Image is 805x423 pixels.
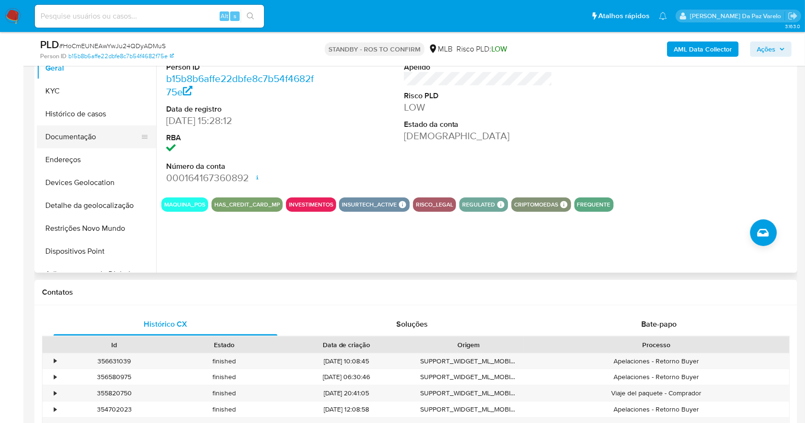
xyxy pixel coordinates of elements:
span: LOW [491,43,507,54]
dt: Person ID [166,62,315,72]
div: Data de criação [286,340,407,350]
div: 354702023 [59,402,169,417]
button: Devices Geolocation [37,171,156,194]
span: Histórico CX [144,319,187,330]
div: finished [169,353,280,369]
p: patricia.varelo@mercadopago.com.br [690,11,784,21]
button: AML Data Collector [667,41,739,57]
dd: [DEMOGRAPHIC_DATA] [404,129,553,143]
dd: LOW [404,101,553,114]
div: SUPPORT_WIDGET_ML_MOBILE [413,385,524,401]
dt: RBA [166,133,315,143]
span: Bate-papo [641,319,677,330]
button: KYC [37,80,156,103]
button: Restrições Novo Mundo [37,217,156,240]
span: # HoCmEUNEAwYwJu24QDyADMuS [59,41,166,51]
div: 355820750 [59,385,169,401]
div: Estado [176,340,273,350]
button: Ações [750,41,792,57]
div: Apelaciones - Retorno Buyer [524,369,789,385]
a: b15b8b6affe22dbfe8c7b54f4682f75e [68,52,174,61]
div: [DATE] 20:41:05 [279,385,413,401]
dt: Apelido [404,62,553,72]
div: • [54,389,56,398]
a: Sair [788,11,798,21]
div: • [54,357,56,366]
div: Processo [530,340,783,350]
dt: Data de registro [166,104,315,114]
dt: Risco PLD [404,91,553,101]
div: SUPPORT_WIDGET_ML_MOBILE [413,353,524,369]
span: Alt [221,11,228,21]
div: finished [169,385,280,401]
span: s [233,11,236,21]
div: Origem [420,340,517,350]
div: • [54,405,56,414]
span: Ações [757,41,775,57]
dt: Número da conta [166,161,315,172]
dd: [DATE] 15:28:12 [166,114,315,127]
a: Notificações [659,12,667,20]
button: Endereços [37,148,156,171]
b: PLD [40,37,59,52]
button: Geral [37,57,156,80]
input: Pesquise usuários ou casos... [35,10,264,22]
div: [DATE] 06:30:46 [279,369,413,385]
dt: Estado da conta [404,119,553,130]
span: 3.163.0 [785,22,800,30]
dd: 000164167360892 [166,171,315,185]
button: Histórico de casos [37,103,156,125]
div: Apelaciones - Retorno Buyer [524,353,789,369]
button: Documentação [37,125,148,148]
span: Risco PLD: [456,44,507,54]
span: Atalhos rápidos [598,11,649,21]
span: Soluções [396,319,428,330]
b: AML Data Collector [674,41,732,57]
div: SUPPORT_WIDGET_ML_MOBILE [413,402,524,417]
h1: Contatos [42,288,790,297]
div: finished [169,402,280,417]
b: Person ID [40,52,66,61]
div: 356631039 [59,353,169,369]
a: b15b8b6affe22dbfe8c7b54f4682f75e [166,72,314,99]
div: MLB [428,44,453,54]
button: Adiantamentos de Dinheiro [37,263,156,286]
div: • [54,372,56,382]
div: [DATE] 12:08:58 [279,402,413,417]
div: Id [66,340,163,350]
div: finished [169,369,280,385]
div: 356580975 [59,369,169,385]
button: search-icon [241,10,260,23]
p: STANDBY - ROS TO CONFIRM [325,42,424,56]
div: Apelaciones - Retorno Buyer [524,402,789,417]
button: Detalhe da geolocalização [37,194,156,217]
button: Dispositivos Point [37,240,156,263]
div: Viaje del paquete - Comprador [524,385,789,401]
div: [DATE] 10:08:45 [279,353,413,369]
div: SUPPORT_WIDGET_ML_MOBILE [413,369,524,385]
